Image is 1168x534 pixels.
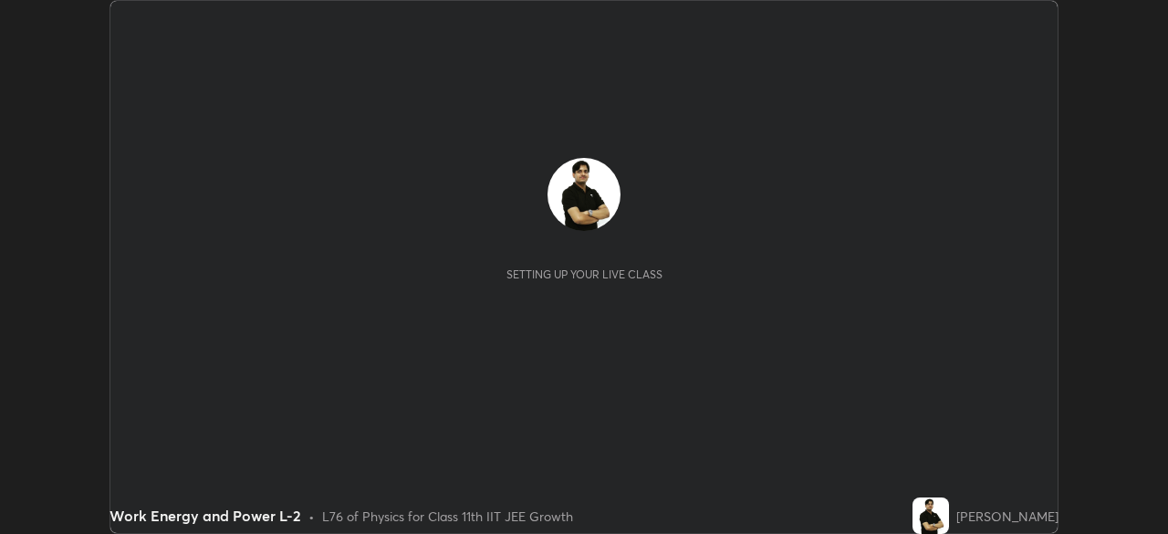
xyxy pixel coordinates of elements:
div: • [308,507,315,526]
div: Work Energy and Power L-2 [109,505,301,527]
div: L76 of Physics for Class 11th IIT JEE Growth [322,507,573,526]
img: 431a18b614af4412b9d80df8ac029b2b.jpg [912,497,949,534]
img: 431a18b614af4412b9d80df8ac029b2b.jpg [547,158,620,231]
div: Setting up your live class [506,267,662,281]
div: [PERSON_NAME] [956,507,1058,526]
